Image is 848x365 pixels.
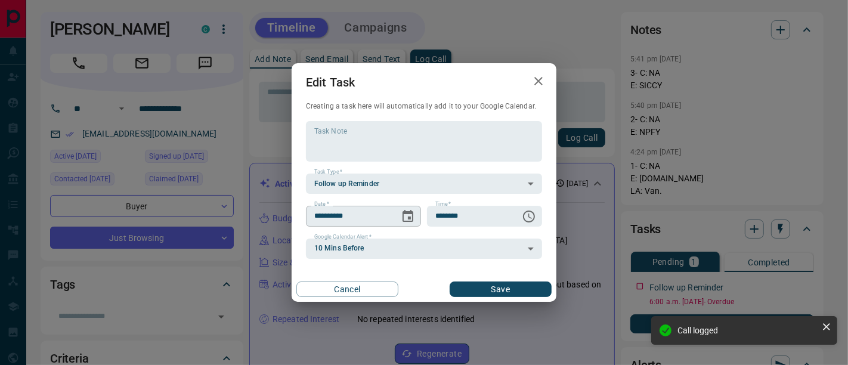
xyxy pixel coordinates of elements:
button: Save [450,282,552,297]
button: Choose date, selected date is Oct 13, 2025 [396,205,420,228]
button: Choose time, selected time is 6:00 AM [517,205,541,228]
div: Call logged [677,326,817,335]
p: Creating a task here will automatically add it to your Google Calendar. [306,101,542,112]
label: Date [314,200,329,208]
div: 10 Mins Before [306,239,542,259]
label: Google Calendar Alert [314,233,372,241]
label: Task Type [314,168,342,176]
button: Cancel [296,282,398,297]
label: Time [435,200,451,208]
h2: Edit Task [292,63,369,101]
div: Follow up Reminder [306,174,542,194]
